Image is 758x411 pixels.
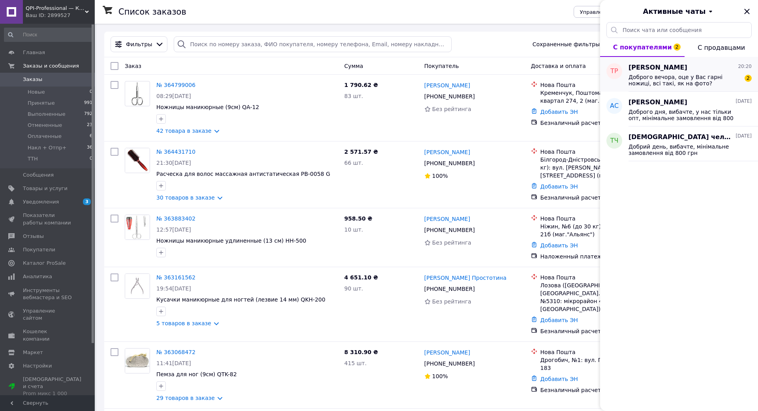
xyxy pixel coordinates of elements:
[540,317,578,323] a: Добавить ЭН
[629,74,741,87] span: Доброго вечора, оце у Вас гарні ножиці, всі такі, як на фото?
[424,93,475,100] span: [PHONE_NUMBER]
[23,62,79,70] span: Заказы и сообщения
[156,171,330,177] a: Расческа для волос массажная антистатическая PB-0058 G
[629,109,741,121] span: Доброго дня, вибачте, у нас тільки опт, мінімальне замовлення від 800 грн
[735,133,752,140] span: [DATE]
[540,109,578,115] a: Добавить ЭН
[90,133,92,140] span: 6
[125,215,150,240] a: Фото товару
[125,81,150,106] a: Фото товару
[600,38,685,57] button: С покупателями2
[23,390,81,397] div: Prom микс 1 000
[432,298,471,305] span: Без рейтинга
[28,122,62,129] span: Отмененные
[23,76,42,83] span: Заказы
[23,185,68,192] span: Товары и услуги
[540,156,653,179] div: Білгород-Дністровський, №3 (до 10 кг): вул. [PERSON_NAME][STREET_ADDRESS] (маг."ТАВРІЯ В")
[344,349,378,355] span: 8 310.90 ₴
[735,98,752,105] span: [DATE]
[156,82,195,88] a: № 364799006
[540,148,653,156] div: Нова Пошта
[23,362,52,370] span: Настройки
[610,136,619,145] span: Тч
[540,386,653,394] div: Безналичный расчет
[156,215,195,222] a: № 363883402
[540,119,653,127] div: Безналичный расчет
[23,287,73,301] span: Инструменты вебмастера и SEO
[424,274,507,282] a: [PERSON_NAME] Простотина
[23,49,45,56] span: Главная
[125,273,150,299] a: Фото товару
[156,104,259,110] a: Ножницы маникюрные (9см) QA-12
[174,36,452,52] input: Поиск по номеру заказа, ФИО покупателя, номеру телефона, Email, номеру накладной
[540,327,653,335] div: Безналичный расчет
[28,144,67,151] span: Накл + Отпр+
[540,215,653,222] div: Нова Пошта
[125,349,150,373] img: Фото товару
[23,246,55,253] span: Покупатели
[540,242,578,249] a: Добавить ЭН
[156,320,211,326] a: 5 товаров в заказе
[540,273,653,281] div: Нова Пошта
[432,373,448,379] span: 100%
[83,198,91,205] span: 3
[629,63,687,72] span: [PERSON_NAME]
[28,100,55,107] span: Принятые
[600,92,758,126] button: АС[PERSON_NAME][DATE]Доброго дня, вибачте, у нас тільки опт, мінімальне замовлення від 800 грн
[156,296,325,303] a: Кусачки маникюрные для ногтей (лезвие 14 мм) QKH-200
[23,172,54,179] span: Сообщения
[674,43,681,51] span: 2
[156,194,215,201] a: 30 товаров в заказе
[613,43,672,51] span: С покупателями
[738,63,752,70] span: 20:20
[424,215,470,223] a: [PERSON_NAME]
[28,155,38,162] span: ТТН
[23,233,44,240] span: Отзывы
[23,328,73,342] span: Кошелек компании
[432,106,471,112] span: Без рейтинга
[344,93,363,99] span: 83 шт.
[125,274,150,298] img: Фото товару
[156,160,191,166] span: 21:30[DATE]
[424,360,475,367] span: [PHONE_NUMBER]
[90,89,92,96] span: 0
[156,128,212,134] a: 42 товара в заказе
[424,148,470,156] a: [PERSON_NAME]
[28,133,62,140] span: Оплаченные
[643,6,706,17] span: Активные чаты
[125,148,150,173] img: Фото товару
[118,7,186,17] h1: Список заказов
[131,81,143,106] img: Фото товару
[540,253,653,260] div: Наложенный платеж
[23,260,66,267] span: Каталог ProSale
[84,111,92,118] span: 792
[23,198,59,205] span: Уведомления
[26,12,95,19] div: Ваш ID: 2899527
[580,9,642,15] span: Управление статусами
[344,360,367,366] span: 415 шт.
[745,75,752,82] span: 2
[156,226,191,233] span: 12:57[DATE]
[87,122,92,129] span: 23
[540,348,653,356] div: Нова Пошта
[156,395,215,401] a: 29 товаров в заказе
[23,349,43,356] span: Маркет
[533,40,602,48] span: Сохраненные фильтры:
[540,89,653,105] div: Кременчук, Поштомат №26878: квартал 274, 2 (маг. МаркетОпт)
[344,215,372,222] span: 958.50 ₴
[610,67,618,76] span: ТР
[156,93,191,99] span: 08:29[DATE]
[629,98,687,107] span: [PERSON_NAME]
[540,376,578,382] a: Добавить ЭН
[156,238,306,244] a: Ножницы маникюрные удлиненные (13 см) HH-500
[600,57,758,92] button: ТР[PERSON_NAME]20:20Доброго вечора, оце у Вас гарні ножиці, всі такі, як на фото?2
[23,212,73,226] span: Показатели работы компании
[23,273,52,280] span: Аналитика
[126,40,152,48] span: Фильтры
[606,22,752,38] input: Поиск чата или сообщения
[432,239,471,246] span: Без рейтинга
[344,274,378,281] span: 4 651.10 ₴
